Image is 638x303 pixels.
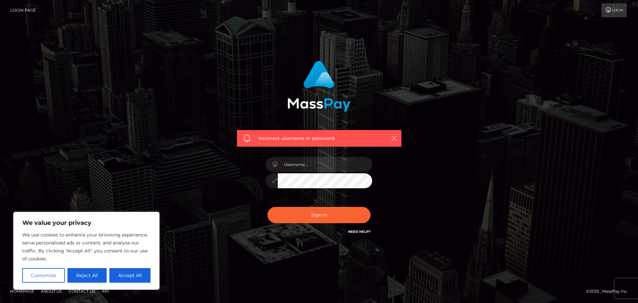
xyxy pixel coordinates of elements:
button: Reject All [67,268,107,283]
button: Customise [22,268,65,283]
span: Incorrect username or password. [259,135,380,142]
a: Homepage [7,286,37,296]
img: MassPay Login [287,61,351,112]
input: Username... [278,157,372,172]
button: Sign in [267,207,371,223]
a: Login [601,3,627,17]
a: Login Page [10,3,36,17]
a: Contact Us [66,286,98,296]
p: We value your privacy [22,219,151,227]
a: About Us [38,286,64,296]
div: © 2025 , MassPay Inc. [586,288,633,295]
a: Need Help? [348,229,371,234]
p: We use cookies to enhance your browsing experience, serve personalised ads or content, and analys... [22,231,151,263]
button: Accept All [109,268,151,283]
div: We value your privacy [13,212,159,290]
a: API [99,286,112,296]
